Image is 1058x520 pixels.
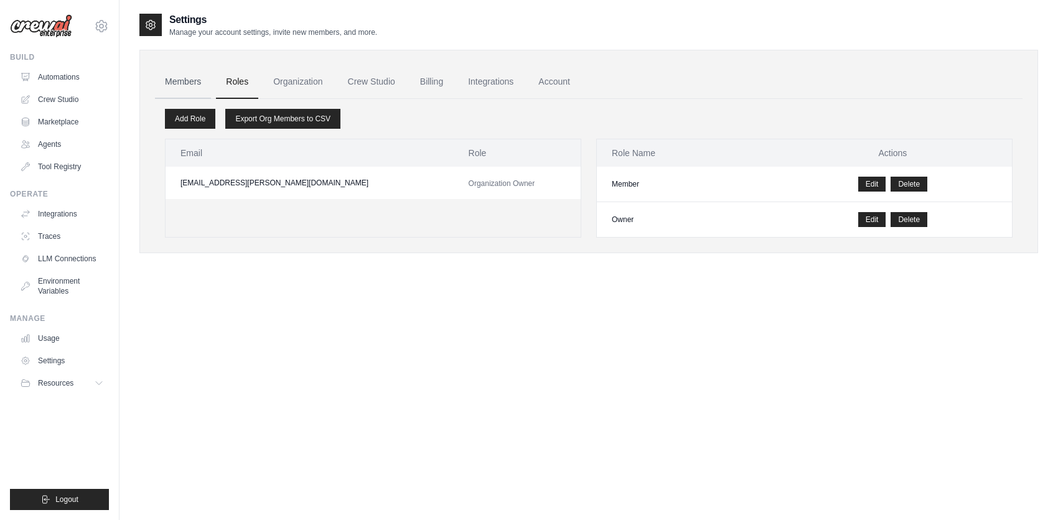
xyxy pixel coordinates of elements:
[165,109,215,129] a: Add Role
[528,65,580,99] a: Account
[858,212,886,227] a: Edit
[597,202,774,238] td: Owner
[15,112,109,132] a: Marketplace
[263,65,332,99] a: Organization
[10,489,109,510] button: Logout
[597,167,774,202] td: Member
[338,65,405,99] a: Crew Studio
[891,212,927,227] button: Delete
[166,167,454,199] td: [EMAIL_ADDRESS][PERSON_NAME][DOMAIN_NAME]
[15,204,109,224] a: Integrations
[774,139,1012,167] th: Actions
[597,139,774,167] th: Role Name
[225,109,340,129] a: Export Org Members to CSV
[15,134,109,154] a: Agents
[15,351,109,371] a: Settings
[410,65,453,99] a: Billing
[15,157,109,177] a: Tool Registry
[15,226,109,246] a: Traces
[15,67,109,87] a: Automations
[458,65,523,99] a: Integrations
[454,139,581,167] th: Role
[38,378,73,388] span: Resources
[15,271,109,301] a: Environment Variables
[166,139,454,167] th: Email
[469,179,535,188] span: Organization Owner
[10,189,109,199] div: Operate
[10,313,109,323] div: Manage
[15,90,109,109] a: Crew Studio
[10,14,72,38] img: Logo
[858,177,886,192] a: Edit
[891,177,927,192] button: Delete
[216,65,258,99] a: Roles
[10,52,109,62] div: Build
[55,494,78,504] span: Logout
[169,27,377,37] p: Manage your account settings, invite new members, and more.
[15,328,109,348] a: Usage
[15,373,109,393] button: Resources
[169,12,377,27] h2: Settings
[155,65,211,99] a: Members
[15,249,109,269] a: LLM Connections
